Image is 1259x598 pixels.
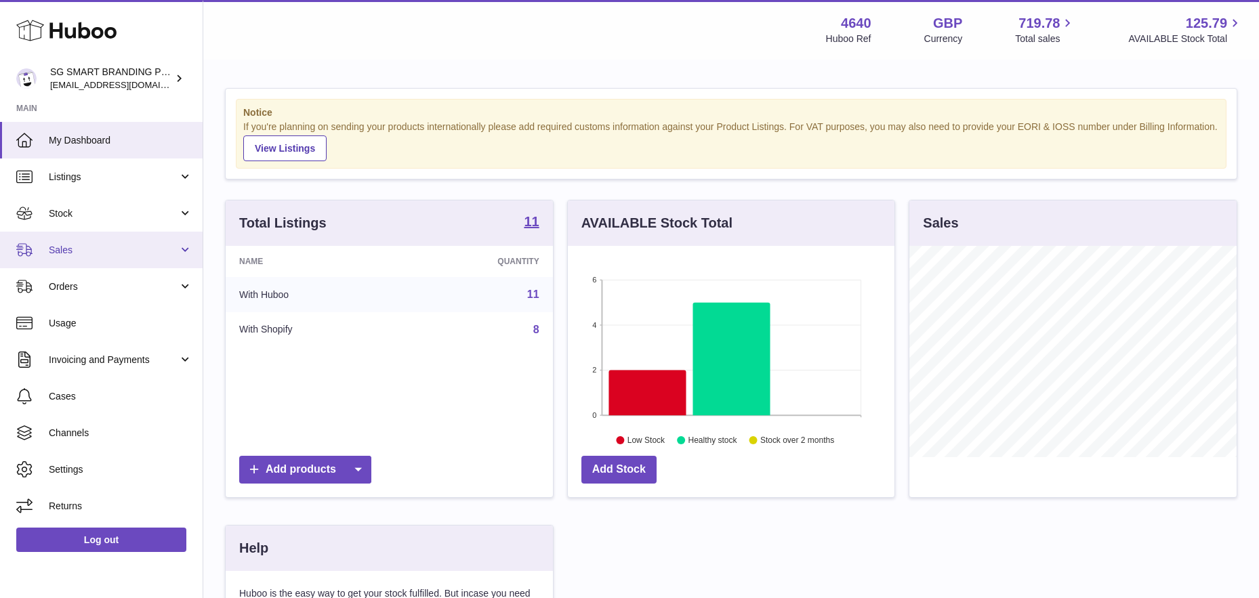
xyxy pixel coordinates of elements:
span: Returns [49,500,192,513]
text: Healthy stock [688,435,737,445]
a: 11 [527,289,539,300]
a: View Listings [243,135,327,161]
a: Add products [239,456,371,484]
span: AVAILABLE Stock Total [1128,33,1243,45]
span: Invoicing and Payments [49,354,178,366]
a: 11 [524,215,539,231]
span: Stock [49,207,178,220]
span: Listings [49,171,178,184]
h3: Sales [923,214,958,232]
text: Low Stock [627,435,665,445]
h3: Total Listings [239,214,327,232]
div: Currency [924,33,963,45]
div: If you're planning on sending your products internationally please add required customs informati... [243,121,1219,161]
a: Add Stock [581,456,657,484]
th: Quantity [402,246,552,277]
th: Name [226,246,402,277]
span: Usage [49,317,192,330]
text: 2 [592,366,596,374]
span: 719.78 [1018,14,1060,33]
div: SG SMART BRANDING PTE. LTD. [50,66,172,91]
a: 719.78 Total sales [1015,14,1075,45]
a: 8 [533,324,539,335]
text: 6 [592,276,596,284]
text: Stock over 2 months [760,435,834,445]
a: Log out [16,528,186,552]
span: Channels [49,427,192,440]
span: Cases [49,390,192,403]
h3: AVAILABLE Stock Total [581,214,732,232]
span: [EMAIL_ADDRESS][DOMAIN_NAME] [50,79,199,90]
strong: GBP [933,14,962,33]
a: 125.79 AVAILABLE Stock Total [1128,14,1243,45]
span: Orders [49,280,178,293]
strong: 4640 [841,14,871,33]
span: Total sales [1015,33,1075,45]
span: Settings [49,463,192,476]
text: 0 [592,411,596,419]
div: Huboo Ref [826,33,871,45]
text: 4 [592,321,596,329]
span: My Dashboard [49,134,192,147]
span: 125.79 [1186,14,1227,33]
td: With Shopify [226,312,402,347]
td: With Huboo [226,277,402,312]
span: Sales [49,244,178,257]
img: uktopsmileshipping@gmail.com [16,68,37,89]
strong: 11 [524,215,539,228]
strong: Notice [243,106,1219,119]
h3: Help [239,539,268,557]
